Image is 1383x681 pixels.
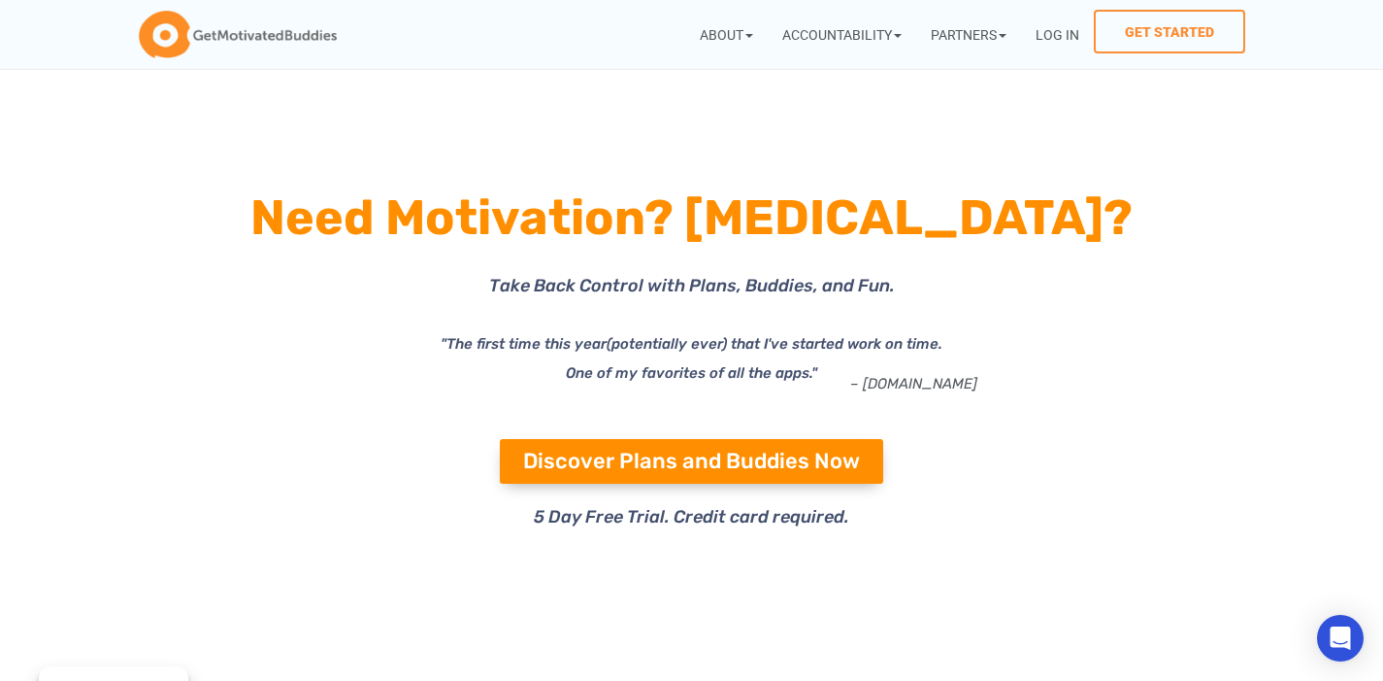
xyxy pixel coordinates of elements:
span: Discover Plans and Buddies Now [523,451,860,472]
span: 5 Day Free Trial. Credit card required. [534,506,849,528]
a: About [685,10,768,59]
span: Take Back Control with Plans, Buddies, and Fun. [489,275,895,296]
a: Log In [1021,10,1094,59]
a: Discover Plans and Buddies Now [500,439,883,484]
i: (potentially ever) that I've started work on time. One of my favorites of all the apps." [566,335,942,382]
a: Accountability [768,10,916,59]
h1: Need Motivation? [MEDICAL_DATA]? [168,183,1216,253]
img: GetMotivatedBuddies [139,11,337,59]
a: – [DOMAIN_NAME] [850,375,977,392]
a: Partners [916,10,1021,59]
div: Open Intercom Messenger [1317,615,1364,662]
i: "The first time this year [441,335,607,353]
a: Get Started [1094,10,1245,53]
